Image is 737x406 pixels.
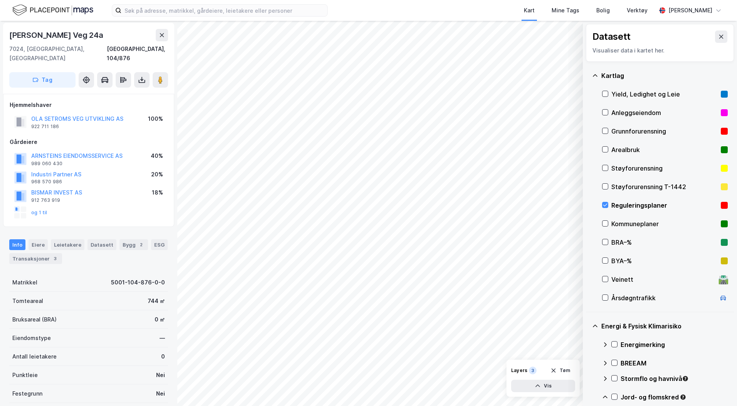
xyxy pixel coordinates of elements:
[148,114,163,123] div: 100%
[10,137,168,147] div: Gårdeiere
[621,359,728,368] div: BREEAM
[698,369,737,406] div: Kontrollprogram for chat
[156,370,165,380] div: Nei
[156,389,165,398] div: Nei
[9,253,62,264] div: Transaksjoner
[552,6,579,15] div: Mine Tags
[151,151,163,161] div: 40%
[592,46,727,55] div: Visualiser data i kartet her.
[698,369,737,406] iframe: Chat Widget
[601,71,728,80] div: Kartlag
[12,370,38,380] div: Punktleie
[155,315,165,324] div: 0 ㎡
[611,90,718,99] div: Yield, Ledighet og Leie
[111,278,165,287] div: 5001-104-876-0-0
[545,364,575,377] button: Tøm
[12,315,57,324] div: Bruksareal (BRA)
[12,3,93,17] img: logo.f888ab2527a4732fd821a326f86c7f29.svg
[12,333,51,343] div: Eiendomstype
[627,6,648,15] div: Verktøy
[9,239,25,250] div: Info
[12,389,42,398] div: Festegrunn
[621,374,728,383] div: Stormflo og havnivå
[161,352,165,361] div: 0
[29,239,48,250] div: Eiere
[529,367,537,374] div: 3
[611,219,718,228] div: Kommuneplaner
[31,161,62,167] div: 989 060 430
[511,380,575,392] button: Vis
[524,6,535,15] div: Kart
[51,239,84,250] div: Leietakere
[151,170,163,179] div: 20%
[137,241,145,249] div: 2
[611,145,718,154] div: Arealbruk
[680,394,687,401] div: Tooltip anchor
[31,179,62,185] div: 968 570 986
[160,333,165,343] div: —
[31,197,60,203] div: 912 763 919
[592,30,631,43] div: Datasett
[12,278,37,287] div: Matrikkel
[51,255,59,262] div: 3
[611,256,718,266] div: BYA–%
[119,239,148,250] div: Bygg
[148,296,165,306] div: 744 ㎡
[611,127,718,136] div: Grunnforurensning
[596,6,610,15] div: Bolig
[152,188,163,197] div: 18%
[621,392,728,402] div: Jord- og flomskred
[511,367,527,374] div: Layers
[611,164,718,173] div: Støyforurensning
[121,5,327,16] input: Søk på adresse, matrikkel, gårdeiere, leietakere eller personer
[9,72,76,88] button: Tag
[611,201,718,210] div: Reguleringsplaner
[682,375,689,382] div: Tooltip anchor
[601,321,728,331] div: Energi & Fysisk Klimarisiko
[12,352,57,361] div: Antall leietakere
[107,44,168,63] div: [GEOGRAPHIC_DATA], 104/876
[611,293,715,303] div: Årsdøgntrafikk
[621,340,728,349] div: Energimerking
[31,123,59,130] div: 922 711 186
[718,274,729,284] div: 🛣️
[9,44,107,63] div: 7024, [GEOGRAPHIC_DATA], [GEOGRAPHIC_DATA]
[611,108,718,117] div: Anleggseiendom
[611,238,718,247] div: BRA–%
[9,29,105,41] div: [PERSON_NAME] Veg 24a
[611,182,718,191] div: Støyforurensning T-1442
[668,6,712,15] div: [PERSON_NAME]
[151,239,168,250] div: ESG
[10,100,168,110] div: Hjemmelshaver
[12,296,43,306] div: Tomteareal
[87,239,116,250] div: Datasett
[611,275,715,284] div: Veinett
